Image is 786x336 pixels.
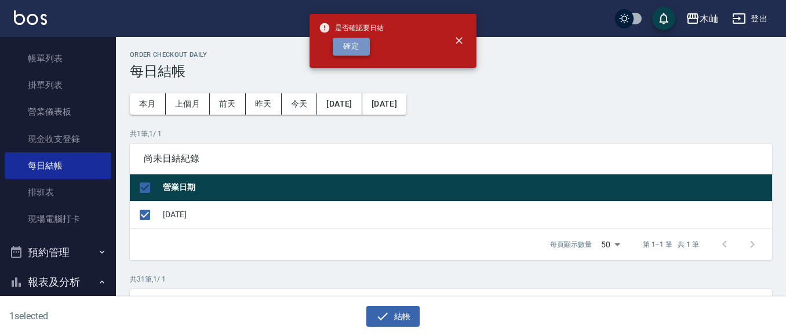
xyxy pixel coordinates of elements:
img: Logo [14,10,47,25]
a: 營業儀表板 [5,98,111,125]
a: 掛單列表 [5,72,111,98]
th: 營業日期 [160,174,772,202]
h3: 每日結帳 [130,63,772,79]
button: 昨天 [246,93,282,115]
h6: 1 selected [9,309,194,323]
button: [DATE] [362,93,406,115]
button: 結帳 [366,306,420,327]
button: 登出 [727,8,772,30]
a: 帳單列表 [5,45,111,72]
p: 每頁顯示數量 [550,239,592,250]
button: 報表及分析 [5,267,111,297]
a: 排班表 [5,179,111,206]
button: 預約管理 [5,238,111,268]
a: 每日結帳 [5,152,111,179]
button: 上個月 [166,93,210,115]
button: 木屾 [681,7,723,31]
p: 共 31 筆, 1 / 1 [130,274,772,284]
a: 現金收支登錄 [5,126,111,152]
span: 是否確認要日結 [319,22,384,34]
div: 50 [596,229,624,260]
button: 前天 [210,93,246,115]
h2: Order checkout daily [130,51,772,59]
button: 本月 [130,93,166,115]
p: 第 1–1 筆 共 1 筆 [643,239,699,250]
div: 木屾 [700,12,718,26]
td: [DATE] [160,201,772,228]
span: 尚未日結紀錄 [144,153,758,165]
a: 現場電腦打卡 [5,206,111,232]
button: 確定 [333,38,370,56]
p: 共 1 筆, 1 / 1 [130,129,772,139]
button: 今天 [282,93,318,115]
button: [DATE] [317,93,362,115]
button: save [652,7,675,30]
button: close [446,28,472,53]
